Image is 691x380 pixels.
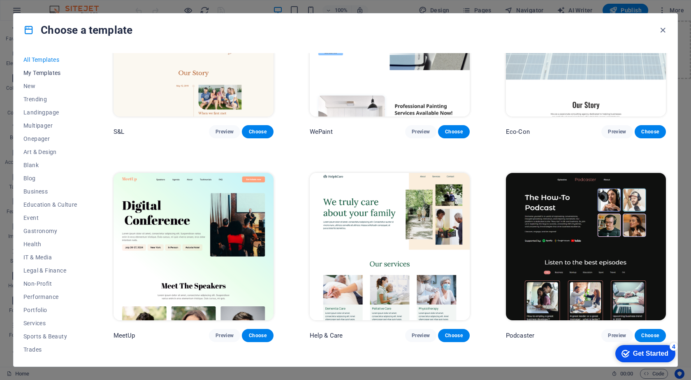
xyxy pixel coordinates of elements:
[310,128,333,136] p: WePaint
[23,320,77,326] span: Services
[445,128,463,135] span: Choose
[23,53,77,66] button: All Templates
[405,125,436,138] button: Preview
[23,56,77,63] span: All Templates
[608,128,626,135] span: Preview
[209,125,240,138] button: Preview
[412,128,430,135] span: Preview
[23,224,77,238] button: Gastronomy
[23,188,77,195] span: Business
[23,162,77,168] span: Blank
[608,332,626,339] span: Preview
[23,251,77,264] button: IT & Media
[445,332,463,339] span: Choose
[23,307,77,313] span: Portfolio
[23,303,77,317] button: Portfolio
[23,346,77,353] span: Trades
[23,254,77,261] span: IT & Media
[23,135,77,142] span: Onepager
[23,106,77,119] button: Landingpage
[601,125,633,138] button: Preview
[635,125,666,138] button: Choose
[506,173,666,321] img: Podcaster
[23,23,132,37] h4: Choose a template
[329,36,374,47] span: Paste clipboard
[23,109,77,116] span: Landingpage
[601,329,633,342] button: Preview
[641,332,659,339] span: Choose
[23,317,77,330] button: Services
[23,145,77,159] button: Art & Design
[23,198,77,211] button: Education & Culture
[506,331,534,340] p: Podcaster
[609,341,679,366] iframe: To enrich screen reader interactions, please activate Accessibility in Grammarly extension settings
[23,214,77,221] span: Event
[23,294,77,300] span: Performance
[23,132,77,145] button: Onepager
[23,228,77,234] span: Gastronomy
[23,211,77,224] button: Event
[23,330,77,343] button: Sports & Beauty
[23,93,77,106] button: Trending
[114,128,124,136] p: S&L
[242,329,273,342] button: Choose
[310,331,343,340] p: Help & Care
[23,343,77,356] button: Trades
[23,79,77,93] button: New
[209,329,240,342] button: Preview
[23,175,77,182] span: Blog
[216,332,234,339] span: Preview
[23,119,77,132] button: Multipager
[23,280,77,287] span: Non-Profit
[635,329,666,342] button: Choose
[438,125,469,138] button: Choose
[23,149,77,155] span: Art & Design
[438,329,469,342] button: Choose
[412,332,430,339] span: Preview
[310,173,470,321] img: Help & Care
[23,159,77,172] button: Blank
[506,128,530,136] p: Eco-Con
[23,66,77,79] button: My Templates
[23,172,77,185] button: Blog
[23,238,77,251] button: Health
[248,128,267,135] span: Choose
[23,70,77,76] span: My Templates
[23,122,77,129] span: Multipager
[23,356,77,369] button: Travel
[216,128,234,135] span: Preview
[285,36,325,47] span: Add elements
[23,83,77,89] span: New
[23,277,77,290] button: Non-Profit
[248,332,267,339] span: Choose
[114,331,135,340] p: MeetUp
[23,201,77,208] span: Education & Culture
[114,173,274,321] img: MeetUp
[242,125,273,138] button: Choose
[23,290,77,303] button: Performance
[23,264,77,277] button: Legal & Finance
[23,267,77,274] span: Legal & Finance
[641,128,659,135] span: Choose
[405,329,436,342] button: Preview
[23,333,77,340] span: Sports & Beauty
[23,185,77,198] button: Business
[23,96,77,103] span: Trending
[23,241,77,247] span: Health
